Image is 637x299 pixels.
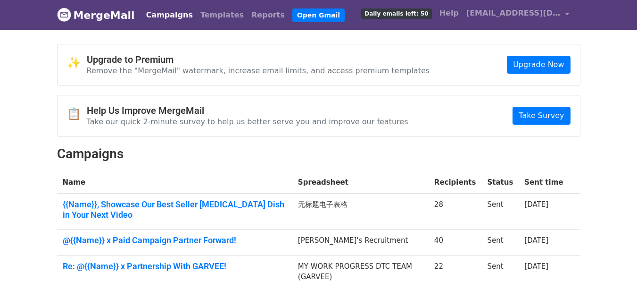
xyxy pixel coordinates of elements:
[481,171,519,194] th: Status
[63,199,287,220] a: {{Name}}, Showcase Our Best Seller [MEDICAL_DATA] Dish in Your Next Video
[57,5,135,25] a: MergeMail
[292,9,345,22] a: Open Gmail
[63,261,287,272] a: Re: @{{Name}} x Partnership With GARVEE!
[357,4,435,23] a: Daily emails left: 50
[292,171,429,194] th: Spreadsheet
[361,9,431,19] span: Daily emails left: 50
[87,117,408,127] p: Take our quick 2-minute survey to help us better serve you and improve our features
[513,107,570,125] a: Take Survey
[67,107,87,121] span: 📋
[67,56,87,70] span: ✨
[57,8,71,22] img: MergeMail logo
[524,262,548,271] a: [DATE]
[436,4,463,23] a: Help
[142,6,197,25] a: Campaigns
[463,4,573,26] a: [EMAIL_ADDRESS][DOMAIN_NAME]
[87,54,430,65] h4: Upgrade to Premium
[481,255,519,288] td: Sent
[481,230,519,256] td: Sent
[57,171,292,194] th: Name
[429,230,482,256] td: 40
[429,255,482,288] td: 22
[87,66,430,76] p: Remove the "MergeMail" watermark, increase email limits, and access premium templates
[248,6,289,25] a: Reports
[507,56,570,74] a: Upgrade Now
[466,8,561,19] span: [EMAIL_ADDRESS][DOMAIN_NAME]
[63,235,287,246] a: @{{Name}} x Paid Campaign Partner Forward!
[292,230,429,256] td: [PERSON_NAME]'s Recruitment
[292,194,429,230] td: 无标题电子表格
[292,255,429,288] td: MY WORK PROGRESS DTC TEAM (GARVEE)
[429,194,482,230] td: 28
[197,6,248,25] a: Templates
[429,171,482,194] th: Recipients
[519,171,569,194] th: Sent time
[524,200,548,209] a: [DATE]
[57,146,580,162] h2: Campaigns
[87,105,408,116] h4: Help Us Improve MergeMail
[524,236,548,245] a: [DATE]
[481,194,519,230] td: Sent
